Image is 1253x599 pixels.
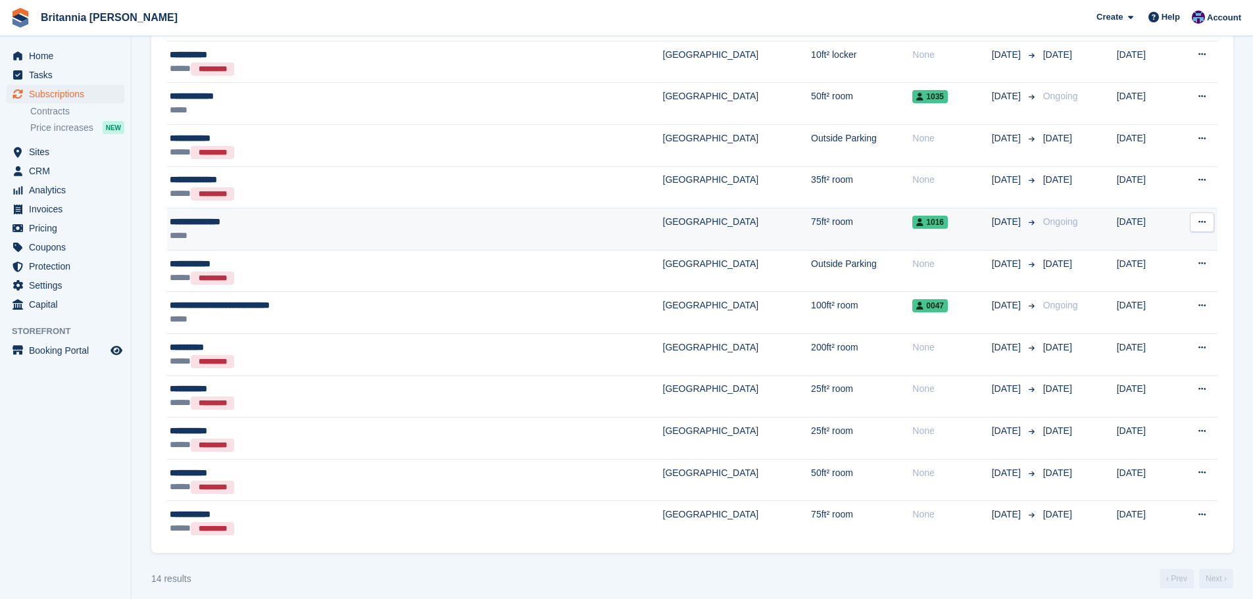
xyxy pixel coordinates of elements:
[1043,91,1078,101] span: Ongoing
[912,173,991,187] div: None
[1117,83,1175,125] td: [DATE]
[992,215,1023,229] span: [DATE]
[992,341,1023,354] span: [DATE]
[811,418,912,460] td: 25ft² room
[1117,459,1175,501] td: [DATE]
[912,216,948,229] span: 1016
[29,66,108,84] span: Tasks
[912,424,991,438] div: None
[663,125,812,167] td: [GEOGRAPHIC_DATA]
[992,299,1023,312] span: [DATE]
[29,219,108,237] span: Pricing
[912,382,991,396] div: None
[663,501,812,542] td: [GEOGRAPHIC_DATA]
[811,41,912,83] td: 10ft² locker
[30,120,124,135] a: Price increases NEW
[663,41,812,83] td: [GEOGRAPHIC_DATA]
[1043,467,1072,478] span: [DATE]
[1043,216,1078,227] span: Ongoing
[29,257,108,276] span: Protection
[992,173,1023,187] span: [DATE]
[1043,425,1072,436] span: [DATE]
[663,459,812,501] td: [GEOGRAPHIC_DATA]
[29,295,108,314] span: Capital
[912,299,948,312] span: 0047
[1043,300,1078,310] span: Ongoing
[7,47,124,65] a: menu
[7,162,124,180] a: menu
[30,122,93,134] span: Price increases
[7,200,124,218] a: menu
[811,166,912,208] td: 35ft² room
[1043,174,1072,185] span: [DATE]
[1207,11,1241,24] span: Account
[1160,569,1194,588] a: Previous
[29,341,108,360] span: Booking Portal
[1117,41,1175,83] td: [DATE]
[912,466,991,480] div: None
[1043,383,1072,394] span: [DATE]
[663,292,812,334] td: [GEOGRAPHIC_DATA]
[7,219,124,237] a: menu
[992,132,1023,145] span: [DATE]
[29,162,108,180] span: CRM
[912,341,991,354] div: None
[1117,250,1175,292] td: [DATE]
[1117,292,1175,334] td: [DATE]
[29,143,108,161] span: Sites
[1043,258,1072,269] span: [DATE]
[1117,375,1175,418] td: [DATE]
[992,48,1023,62] span: [DATE]
[663,166,812,208] td: [GEOGRAPHIC_DATA]
[663,208,812,251] td: [GEOGRAPHIC_DATA]
[7,238,124,256] a: menu
[912,257,991,271] div: None
[663,375,812,418] td: [GEOGRAPHIC_DATA]
[912,90,948,103] span: 1035
[1192,11,1205,24] img: Becca Clark
[1043,133,1072,143] span: [DATE]
[663,83,812,125] td: [GEOGRAPHIC_DATA]
[811,83,912,125] td: 50ft² room
[1043,509,1072,519] span: [DATE]
[1043,49,1072,60] span: [DATE]
[811,292,912,334] td: 100ft² room
[29,238,108,256] span: Coupons
[992,89,1023,103] span: [DATE]
[36,7,183,28] a: Britannia [PERSON_NAME]
[1157,569,1236,588] nav: Page
[1096,11,1123,24] span: Create
[7,257,124,276] a: menu
[29,85,108,103] span: Subscriptions
[811,208,912,251] td: 75ft² room
[992,257,1023,271] span: [DATE]
[811,375,912,418] td: 25ft² room
[1117,501,1175,542] td: [DATE]
[109,343,124,358] a: Preview store
[29,276,108,295] span: Settings
[11,8,30,28] img: stora-icon-8386f47178a22dfd0bd8f6a31ec36ba5ce8667c1dd55bd0f319d3a0aa187defe.svg
[151,572,191,586] div: 14 results
[663,418,812,460] td: [GEOGRAPHIC_DATA]
[663,250,812,292] td: [GEOGRAPHIC_DATA]
[103,121,124,134] div: NEW
[992,424,1023,438] span: [DATE]
[7,85,124,103] a: menu
[912,132,991,145] div: None
[811,334,912,376] td: 200ft² room
[912,48,991,62] div: None
[811,125,912,167] td: Outside Parking
[29,47,108,65] span: Home
[1117,208,1175,251] td: [DATE]
[1043,342,1072,352] span: [DATE]
[992,466,1023,480] span: [DATE]
[912,508,991,521] div: None
[12,325,131,338] span: Storefront
[663,334,812,376] td: [GEOGRAPHIC_DATA]
[811,250,912,292] td: Outside Parking
[30,105,124,118] a: Contracts
[811,459,912,501] td: 50ft² room
[29,200,108,218] span: Invoices
[1117,334,1175,376] td: [DATE]
[7,276,124,295] a: menu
